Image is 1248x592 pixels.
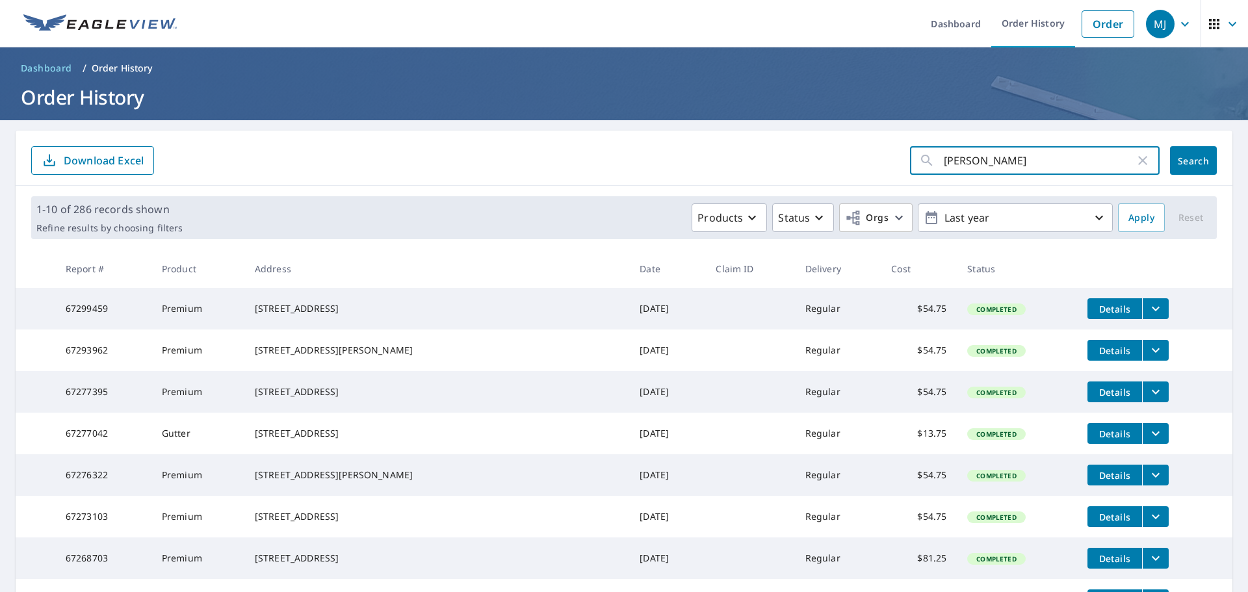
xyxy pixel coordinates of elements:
h1: Order History [16,84,1232,110]
td: 67299459 [55,288,151,329]
span: Completed [968,388,1024,397]
td: $54.75 [881,371,957,413]
span: Details [1095,552,1134,565]
td: 67276322 [55,454,151,496]
td: $54.75 [881,288,957,329]
td: Regular [795,454,881,496]
img: EV Logo [23,14,177,34]
a: Order [1082,10,1134,38]
div: [STREET_ADDRESS][PERSON_NAME] [255,344,619,357]
button: Download Excel [31,146,154,175]
p: Status [778,210,810,225]
div: [STREET_ADDRESS] [255,427,619,440]
td: Gutter [151,413,244,454]
button: Status [772,203,834,232]
a: Dashboard [16,58,77,79]
td: Premium [151,537,244,579]
span: Orgs [845,210,889,226]
td: [DATE] [629,413,705,454]
th: Report # [55,250,151,288]
span: Completed [968,430,1024,439]
span: Apply [1128,210,1154,226]
td: Regular [795,413,881,454]
nav: breadcrumb [16,58,1232,79]
p: 1-10 of 286 records shown [36,201,183,217]
span: Details [1095,428,1134,440]
td: $13.75 [881,413,957,454]
span: Dashboard [21,62,72,75]
span: Completed [968,513,1024,522]
td: 67277042 [55,413,151,454]
button: filesDropdownBtn-67273103 [1142,506,1169,527]
td: [DATE] [629,371,705,413]
button: filesDropdownBtn-67277042 [1142,423,1169,444]
p: Products [697,210,743,225]
span: Completed [968,305,1024,314]
td: Premium [151,496,244,537]
button: filesDropdownBtn-67268703 [1142,548,1169,569]
td: $81.25 [881,537,957,579]
button: detailsBtn-67273103 [1087,506,1142,527]
button: detailsBtn-67276322 [1087,465,1142,485]
td: $54.75 [881,454,957,496]
td: 67293962 [55,329,151,371]
input: Address, Report #, Claim ID, etc. [944,142,1135,179]
td: 67268703 [55,537,151,579]
button: filesDropdownBtn-67276322 [1142,465,1169,485]
span: Details [1095,511,1134,523]
p: Order History [92,62,153,75]
td: Premium [151,288,244,329]
td: Regular [795,371,881,413]
td: [DATE] [629,454,705,496]
button: Products [692,203,767,232]
span: Details [1095,344,1134,357]
td: Regular [795,537,881,579]
button: filesDropdownBtn-67277395 [1142,381,1169,402]
td: Premium [151,371,244,413]
td: [DATE] [629,537,705,579]
div: [STREET_ADDRESS][PERSON_NAME] [255,469,619,482]
td: [DATE] [629,329,705,371]
button: Orgs [839,203,913,232]
p: Download Excel [64,153,144,168]
th: Status [957,250,1077,288]
th: Delivery [795,250,881,288]
p: Refine results by choosing filters [36,222,183,234]
button: detailsBtn-67293962 [1087,340,1142,361]
div: [STREET_ADDRESS] [255,302,619,315]
div: [STREET_ADDRESS] [255,552,619,565]
button: Search [1170,146,1217,175]
span: Details [1095,386,1134,398]
span: Completed [968,346,1024,355]
button: detailsBtn-67299459 [1087,298,1142,319]
th: Date [629,250,705,288]
span: Details [1095,303,1134,315]
button: detailsBtn-67277042 [1087,423,1142,444]
th: Product [151,250,244,288]
td: Premium [151,454,244,496]
td: Premium [151,329,244,371]
button: Last year [918,203,1113,232]
td: $54.75 [881,329,957,371]
button: filesDropdownBtn-67293962 [1142,340,1169,361]
button: detailsBtn-67268703 [1087,548,1142,569]
td: $54.75 [881,496,957,537]
td: [DATE] [629,288,705,329]
td: Regular [795,329,881,371]
div: MJ [1146,10,1175,38]
th: Cost [881,250,957,288]
td: 67273103 [55,496,151,537]
button: detailsBtn-67277395 [1087,381,1142,402]
button: Apply [1118,203,1165,232]
span: Completed [968,554,1024,563]
li: / [83,60,86,76]
span: Search [1180,155,1206,167]
button: filesDropdownBtn-67299459 [1142,298,1169,319]
p: Last year [939,207,1091,229]
td: Regular [795,288,881,329]
td: 67277395 [55,371,151,413]
td: Regular [795,496,881,537]
th: Claim ID [705,250,794,288]
td: [DATE] [629,496,705,537]
th: Address [244,250,629,288]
